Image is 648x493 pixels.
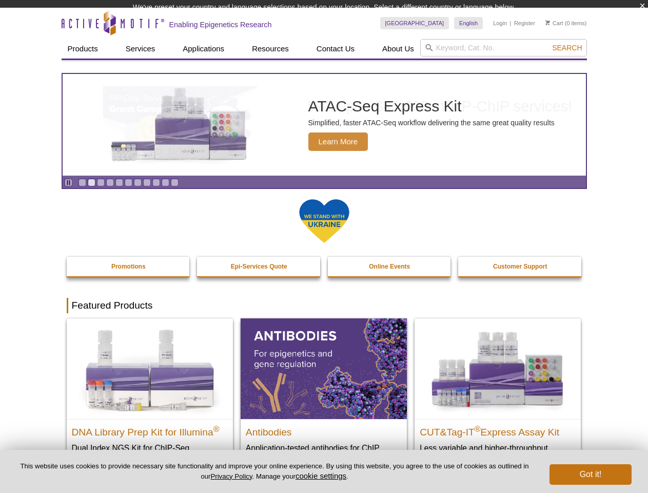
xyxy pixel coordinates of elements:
a: Go to slide 6 [125,179,132,186]
p: Less variable and higher-throughput genome-wide profiling of histone marks​. [420,443,576,464]
img: ATAC-Seq Express Kit [95,86,265,164]
h2: DNA Library Prep Kit for Illumina [72,422,228,438]
a: Privacy Policy [210,472,252,480]
strong: Epi-Services Quote [231,263,287,270]
a: [GEOGRAPHIC_DATA] [380,17,449,29]
a: ATAC-Seq Express Kit ATAC-Seq Express Kit Simplified, faster ATAC-Seq workflow delivering the sam... [63,74,586,176]
a: Products [62,39,104,59]
a: Contact Us [310,39,361,59]
h2: Antibodies [246,422,402,438]
li: | [510,17,512,29]
a: Customer Support [458,257,582,276]
a: Register [514,20,535,27]
span: Learn More [308,132,368,151]
a: Go to slide 7 [134,179,142,186]
strong: Customer Support [493,263,547,270]
a: Go to slide 2 [88,179,95,186]
h2: ATAC-Seq Express Kit [308,99,555,114]
p: This website uses cookies to provide necessary site functionality and improve your online experie... [16,462,533,481]
p: Application-tested antibodies for ChIP, CUT&Tag, and CUT&RUN. [246,443,402,464]
p: Simplified, faster ATAC-Seq workflow delivering the same great quality results [308,118,555,127]
h2: Featured Products [67,298,582,313]
img: All Antibodies [241,318,407,419]
a: Go to slide 10 [162,179,169,186]
li: (0 items) [545,17,587,29]
a: Go to slide 5 [115,179,123,186]
img: CUT&Tag-IT® Express Assay Kit [415,318,581,419]
a: Go to slide 3 [97,179,105,186]
a: CUT&Tag-IT® Express Assay Kit CUT&Tag-IT®Express Assay Kit Less variable and higher-throughput ge... [415,318,581,474]
button: Got it! [549,464,632,485]
img: DNA Library Prep Kit for Illumina [67,318,233,419]
strong: Promotions [111,263,146,270]
img: We Stand With Ukraine [299,198,350,244]
a: English [454,17,483,29]
strong: Online Events [369,263,410,270]
button: cookie settings [296,471,346,480]
article: ATAC-Seq Express Kit [63,74,586,176]
button: Search [549,43,585,52]
a: Resources [246,39,295,59]
a: Services [120,39,162,59]
p: Dual Index NGS Kit for ChIP-Seq, CUT&RUN, and ds methylated DNA assays. [72,443,228,474]
sup: ® [475,425,481,433]
a: Go to slide 1 [78,179,86,186]
a: Applications [176,39,230,59]
img: Your Cart [545,20,550,25]
a: Login [493,20,507,27]
a: Go to slide 11 [171,179,179,186]
a: Go to slide 8 [143,179,151,186]
a: DNA Library Prep Kit for Illumina DNA Library Prep Kit for Illumina® Dual Index NGS Kit for ChIP-... [67,318,233,484]
input: Keyword, Cat. No. [420,39,587,56]
span: Search [552,44,582,52]
a: Epi-Services Quote [197,257,321,276]
a: All Antibodies Antibodies Application-tested antibodies for ChIP, CUT&Tag, and CUT&RUN. [241,318,407,474]
h2: CUT&Tag-IT Express Assay Kit [420,422,576,438]
h2: Enabling Epigenetics Research [169,20,272,29]
a: Go to slide 4 [106,179,114,186]
a: Online Events [328,257,452,276]
a: Toggle autoplay [65,179,72,186]
a: Go to slide 9 [152,179,160,186]
a: Cart [545,20,563,27]
a: Promotions [67,257,191,276]
a: About Us [376,39,420,59]
sup: ® [213,425,220,433]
